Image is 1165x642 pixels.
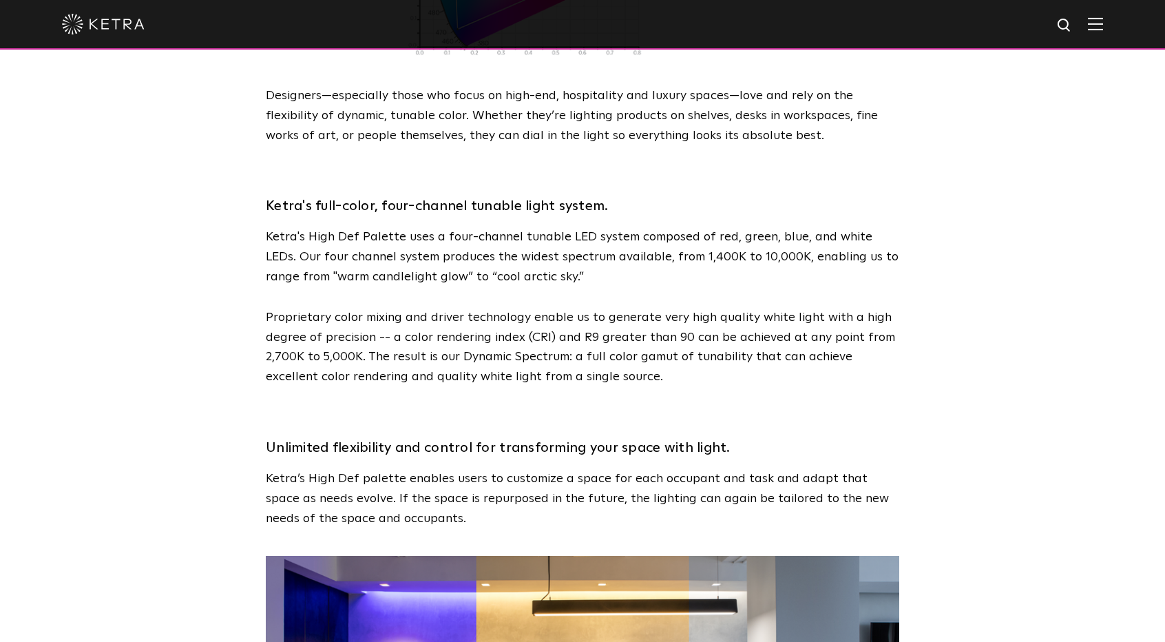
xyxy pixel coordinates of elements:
p: Ketra’s High Def palette enables users to customize a space for each occupant and task and adapt ... [266,469,899,528]
p: Designers—especially those who focus on high-end, hospitality and luxury spaces—love and rely on ... [266,86,899,145]
img: ketra-logo-2019-white [62,14,145,34]
img: search icon [1056,17,1073,34]
h3: Ketra's full-color, four-channel tunable light system. [266,194,899,218]
img: Hamburger%20Nav.svg [1088,17,1103,30]
p: Proprietary color mixing and driver technology enable us to generate very high quality white ligh... [266,308,899,387]
h3: Unlimited flexibility and control for transforming your space with light. [266,435,899,460]
p: Ketra's High Def Palette uses a four-channel tunable LED system composed of red, green, blue, and... [266,227,899,287]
